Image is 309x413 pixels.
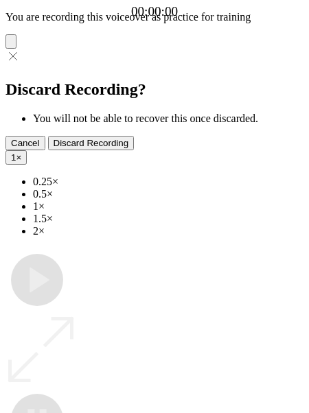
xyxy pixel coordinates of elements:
li: 0.5× [33,188,304,200]
button: Cancel [5,136,45,150]
li: 1.5× [33,213,304,225]
li: 1× [33,200,304,213]
button: Discard Recording [48,136,135,150]
a: 00:00:00 [131,4,178,19]
li: 0.25× [33,176,304,188]
h2: Discard Recording? [5,80,304,99]
li: You will not be able to recover this once discarded. [33,113,304,125]
span: 1 [11,152,16,163]
button: 1× [5,150,27,165]
li: 2× [33,225,304,237]
p: You are recording this voiceover as practice for training [5,11,304,23]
